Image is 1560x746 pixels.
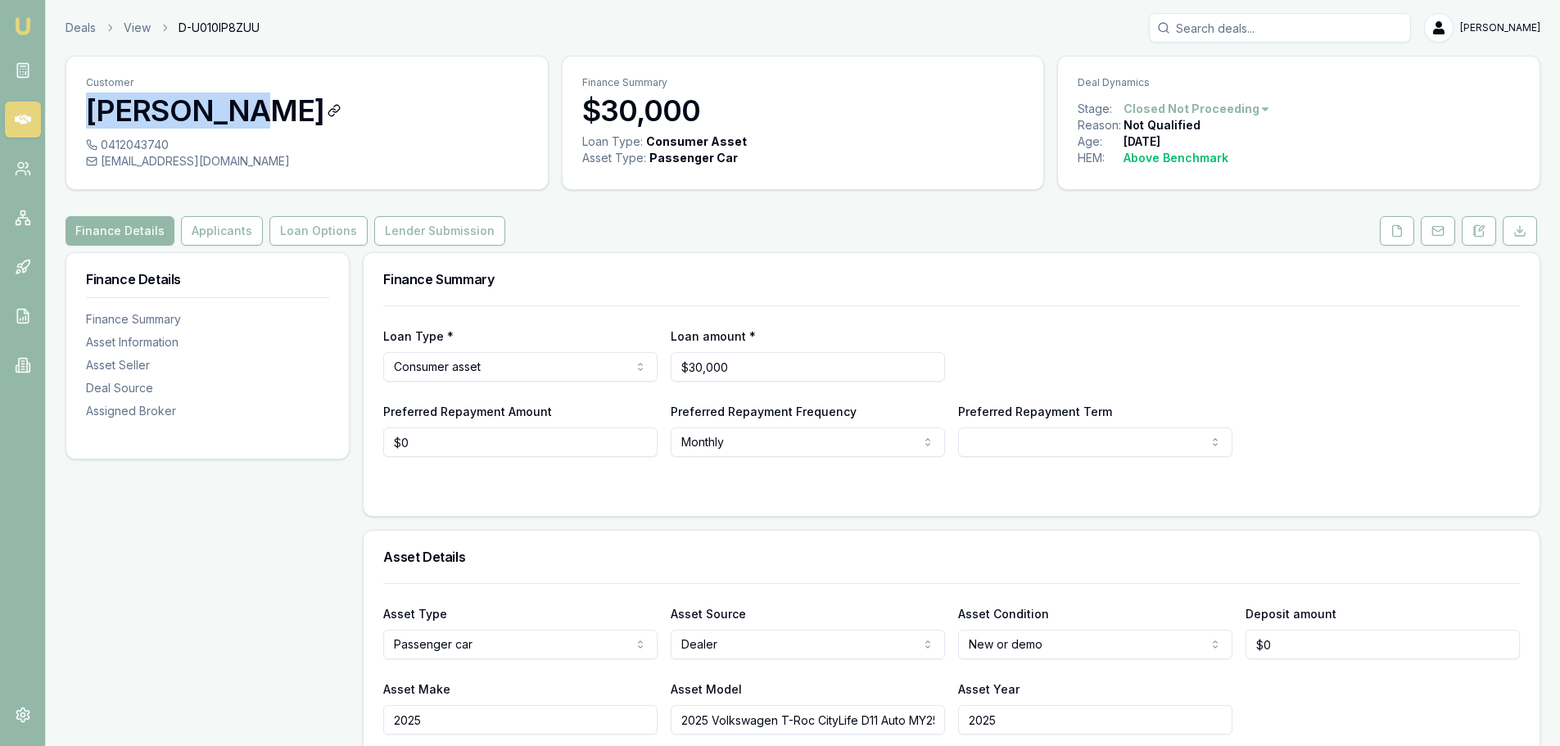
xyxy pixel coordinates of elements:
[86,76,528,89] p: Customer
[383,405,552,418] label: Preferred Repayment Amount
[671,352,945,382] input: $
[1246,630,1520,659] input: $
[1460,21,1540,34] span: [PERSON_NAME]
[86,153,528,170] div: [EMAIL_ADDRESS][DOMAIN_NAME]
[179,20,260,36] span: D-U010IP8ZUU
[1078,76,1520,89] p: Deal Dynamics
[66,216,178,246] a: Finance Details
[383,682,450,696] label: Asset Make
[86,94,528,127] h3: [PERSON_NAME]
[371,216,509,246] a: Lender Submission
[66,20,260,36] nav: breadcrumb
[86,357,329,373] div: Asset Seller
[181,216,263,246] button: Applicants
[1246,607,1336,621] label: Deposit amount
[383,273,1520,286] h3: Finance Summary
[1124,101,1271,117] button: Closed Not Proceeding
[582,150,646,166] div: Asset Type :
[383,427,658,457] input: $
[582,94,1024,127] h3: $30,000
[958,405,1112,418] label: Preferred Repayment Term
[1078,150,1124,166] div: HEM:
[646,133,747,150] div: Consumer Asset
[86,137,528,153] div: 0412043740
[266,216,371,246] a: Loan Options
[124,20,151,36] a: View
[582,133,643,150] div: Loan Type:
[1078,101,1124,117] div: Stage:
[958,682,1020,696] label: Asset Year
[649,150,738,166] div: Passenger Car
[671,682,742,696] label: Asset Model
[66,216,174,246] button: Finance Details
[269,216,368,246] button: Loan Options
[13,16,33,36] img: emu-icon-u.png
[1124,117,1201,133] div: Not Qualified
[86,273,329,286] h3: Finance Details
[671,329,756,343] label: Loan amount *
[671,405,857,418] label: Preferred Repayment Frequency
[383,329,454,343] label: Loan Type *
[1124,150,1228,166] div: Above Benchmark
[1149,13,1411,43] input: Search deals
[1124,133,1160,150] div: [DATE]
[374,216,505,246] button: Lender Submission
[671,607,746,621] label: Asset Source
[178,216,266,246] a: Applicants
[958,607,1049,621] label: Asset Condition
[86,334,329,350] div: Asset Information
[86,403,329,419] div: Assigned Broker
[86,380,329,396] div: Deal Source
[383,607,447,621] label: Asset Type
[1078,117,1124,133] div: Reason:
[1078,133,1124,150] div: Age:
[582,76,1024,89] p: Finance Summary
[66,20,96,36] a: Deals
[383,550,1520,563] h3: Asset Details
[86,311,329,328] div: Finance Summary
